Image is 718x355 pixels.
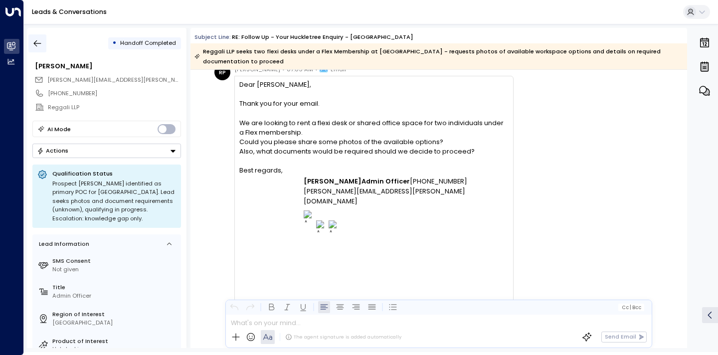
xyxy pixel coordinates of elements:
span: [PHONE_NUMBER] [410,177,467,186]
span: | [630,305,631,310]
div: • [112,36,117,50]
div: Hot desking [52,345,178,354]
img: A blue circle with black letters Description automatically generated with medium confidence [304,210,316,223]
div: Reggali LLP seeks two flexi desks under a Flex Membership at [GEOGRAPHIC_DATA] - requests photos ... [194,46,682,66]
div: Button group with a nested menu [32,144,181,158]
label: Product of Interest [52,337,178,346]
div: Reggali LLP [48,103,180,112]
span: roxan.perez@reggali.com [47,76,181,84]
div: Actions [37,147,68,154]
p: Qualification Status [52,170,176,177]
div: [PHONE_NUMBER] [48,89,180,98]
div: RP [214,64,230,80]
span: Dear [PERSON_NAME], Thank you for your email. We are looking to rent a flexi desk or shared offic... [239,80,508,166]
div: Not given [52,265,178,274]
a: Leads & Conversations [32,7,107,16]
button: Redo [244,301,256,313]
label: SMS Consent [52,257,178,265]
div: [GEOGRAPHIC_DATA] [52,319,178,327]
label: Title [52,283,178,292]
div: Admin Officer [52,292,178,300]
img: A picture containing circle, graphics, screenshot, design Description automatically generated [329,220,341,233]
img: A blue circle with a letter f in it Description automatically generated with medium confidence [316,220,329,233]
div: The agent signature is added automatically [285,334,401,341]
span: [PERSON_NAME] [304,177,361,186]
div: AI Mode [47,124,71,134]
button: Undo [228,301,240,313]
div: Lead Information [36,240,89,248]
div: RE: Follow up - Your Huckletree Enquiry - [GEOGRAPHIC_DATA] [232,33,413,41]
button: Cc|Bcc [618,304,644,311]
span: Best regards, [239,166,283,175]
span: [PERSON_NAME][EMAIL_ADDRESS][PERSON_NAME][DOMAIN_NAME] [47,76,236,84]
span: Subject Line: [194,33,231,41]
span: Admin Officer [361,177,410,186]
div: [PERSON_NAME] [35,61,180,71]
label: Region of Interest [52,310,178,319]
span: Handoff Completed [120,39,176,47]
div: Prospect [PERSON_NAME] identified as primary POC for [GEOGRAPHIC_DATA]. Lead seeks photos and doc... [52,179,176,223]
a: [PERSON_NAME][EMAIL_ADDRESS][PERSON_NAME][DOMAIN_NAME] [304,186,508,206]
button: Actions [32,144,181,158]
span: Cc Bcc [622,305,641,310]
